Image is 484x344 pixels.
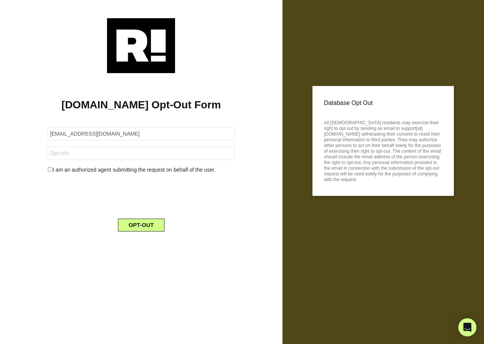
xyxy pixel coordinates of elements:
[118,219,164,231] button: OPT-OUT
[48,147,234,160] input: Zipcode
[458,318,476,336] div: Open Intercom Messenger
[42,166,240,174] div: I am an authorized agent submitting the request on behalf of the user.
[11,99,271,111] h1: [DOMAIN_NAME] Opt-Out Form
[107,18,175,73] img: Retention.com
[324,97,442,109] p: Database Opt Out
[84,180,199,210] iframe: reCAPTCHA
[48,127,234,141] input: Email Address
[324,118,442,183] p: All [DEMOGRAPHIC_DATA] residents may exercise their right to opt-out by sending an email to suppo...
